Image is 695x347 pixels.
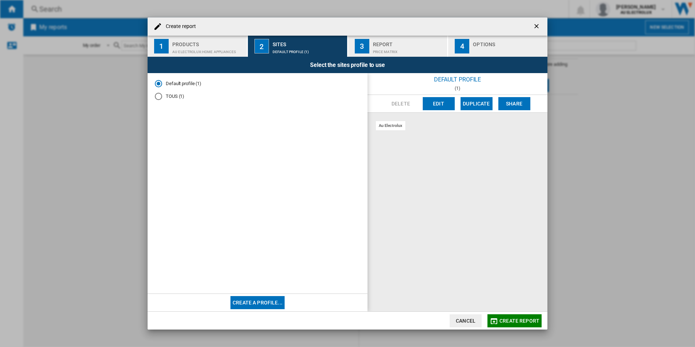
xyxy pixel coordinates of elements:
[172,46,244,54] div: AU ELECTROLUX:Home appliances
[461,97,493,110] button: Duplicate
[533,23,542,31] ng-md-icon: getI18NText('BUTTONS.CLOSE_DIALOG')
[530,19,545,34] button: getI18NText('BUTTONS.CLOSE_DIALOG')
[499,318,539,324] span: Create report
[367,73,547,86] div: Default profile
[376,121,405,130] div: au electrolux
[367,86,547,91] div: (1)
[473,39,545,46] div: Options
[498,97,530,110] button: Share
[448,36,547,57] button: 4 Options
[154,39,169,53] div: 1
[373,39,445,46] div: Report
[273,39,344,46] div: Sites
[373,46,445,54] div: Price Matrix
[254,39,269,53] div: 2
[162,23,196,30] h4: Create report
[450,314,482,327] button: Cancel
[423,97,455,110] button: Edit
[273,46,344,54] div: Default profile (1)
[148,36,248,57] button: 1 Products AU ELECTROLUX:Home appliances
[248,36,348,57] button: 2 Sites Default profile (1)
[155,93,360,100] md-radio-button: TOUS (1)
[455,39,469,53] div: 4
[348,36,448,57] button: 3 Report Price Matrix
[148,57,547,73] div: Select the sites profile to use
[385,97,417,110] button: Delete
[355,39,369,53] div: 3
[155,80,360,87] md-radio-button: Default profile (1)
[172,39,244,46] div: Products
[487,314,542,327] button: Create report
[230,296,285,309] button: Create a profile...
